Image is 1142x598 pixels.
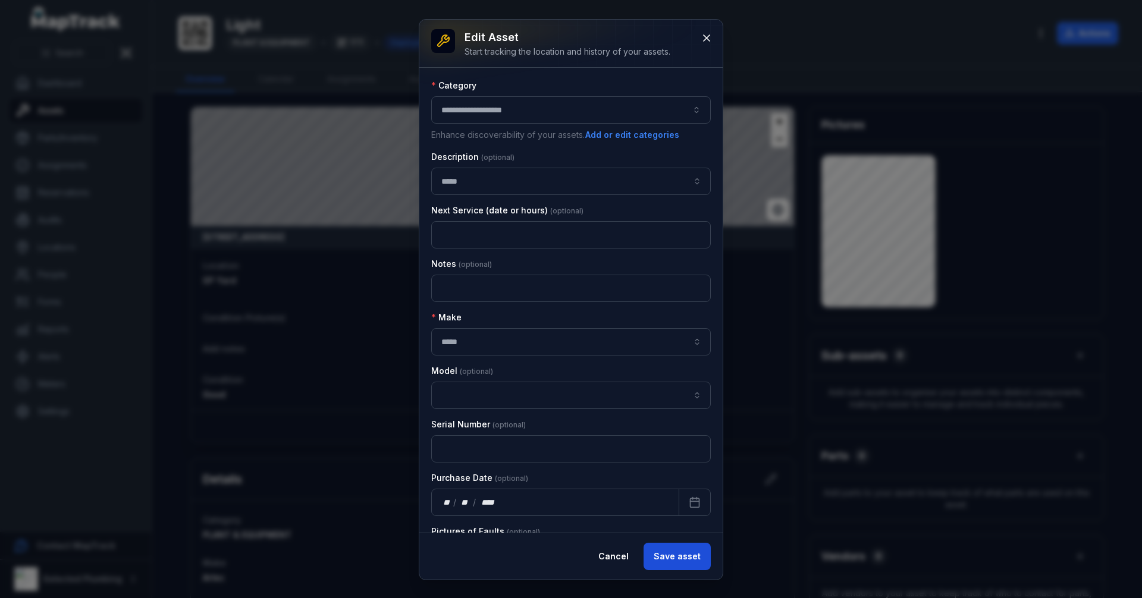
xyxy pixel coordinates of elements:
label: Make [431,311,462,323]
label: Pictures of Faults [431,525,540,537]
label: Description [431,151,514,163]
input: asset-edit:cf[68832b05-6ea9-43b4-abb7-d68a6a59beaf]-label [431,382,711,409]
label: Purchase Date [431,472,528,484]
div: day, [441,496,453,508]
h3: Edit asset [465,29,670,46]
p: Enhance discoverability of your assets. [431,128,711,141]
div: / [453,496,457,508]
button: Calendar [679,489,711,516]
input: asset-edit:cf[09246113-4bcc-4687-b44f-db17154807e5]-label [431,328,711,355]
label: Notes [431,258,492,270]
div: / [473,496,477,508]
div: month, [457,496,473,508]
label: Model [431,365,493,377]
button: Save asset [644,543,711,570]
label: Serial Number [431,418,526,430]
div: Start tracking the location and history of your assets. [465,46,670,58]
label: Category [431,80,476,92]
button: Add or edit categories [585,128,680,141]
input: asset-edit:description-label [431,168,711,195]
label: Next Service (date or hours) [431,204,583,216]
div: year, [477,496,499,508]
button: Cancel [588,543,639,570]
